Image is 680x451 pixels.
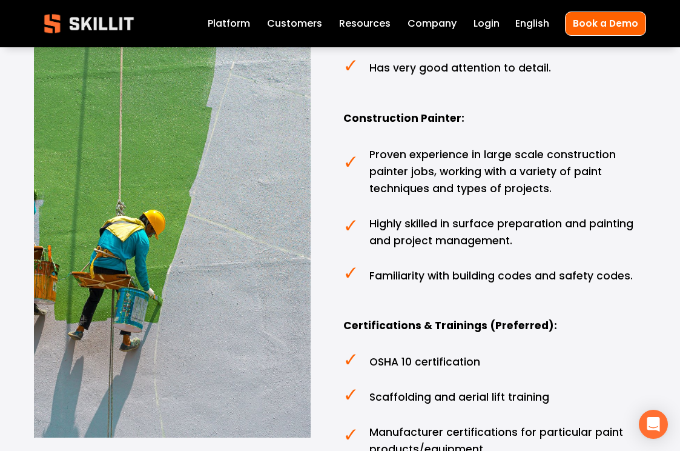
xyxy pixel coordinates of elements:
[639,410,668,439] div: Open Intercom Messenger
[369,354,646,371] p: OSHA 10 certification
[267,15,322,32] a: Customers
[369,8,646,42] p: Detailed knowledge of paint types and techniques of application and texture.
[343,111,464,125] strong: Construction Painter:
[339,16,391,31] span: Resources
[369,389,646,406] p: Scaffolding and aerial lift training
[34,5,144,42] img: Skillit
[408,15,457,32] a: Company
[343,318,557,333] strong: Certifications & Trainings (Preferred):
[208,15,250,32] a: Platform
[515,16,549,31] span: English
[474,15,500,32] a: Login
[369,147,646,197] p: Proven experience in large scale construction painter jobs, working with a variety of paint techn...
[339,15,391,32] a: folder dropdown
[369,60,646,77] p: Has very good attention to detail.
[369,268,646,285] p: Familiarity with building codes and safety codes.
[515,15,549,32] div: language picker
[565,12,646,35] a: Book a Demo
[369,216,646,250] p: Highly skilled in surface preparation and painting and project management.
